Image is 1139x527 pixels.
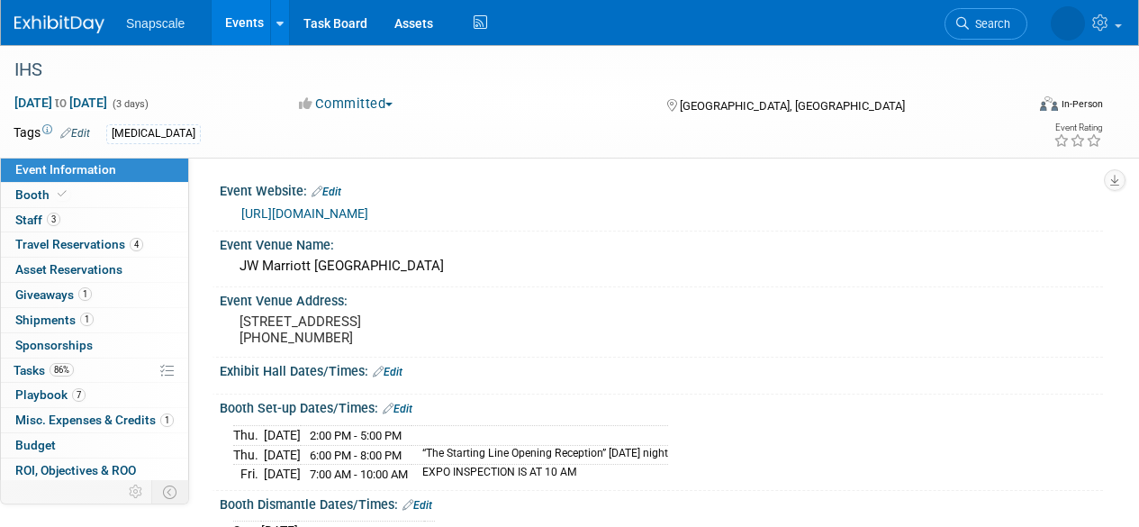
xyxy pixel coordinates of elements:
span: Booth [15,187,70,202]
div: Booth Set-up Dates/Times: [220,395,1103,418]
img: Format-Inperson.png [1040,96,1058,111]
span: Giveaways [15,287,92,302]
span: 7 [72,388,86,402]
td: “The Starting Line Opening Reception” [DATE] night [411,445,668,465]
span: 3 [47,213,60,226]
td: Personalize Event Tab Strip [121,480,152,504]
img: Nathan Bush [1051,6,1085,41]
span: (3 days) [111,98,149,110]
div: In-Person [1061,97,1103,111]
div: Event Format [944,94,1103,121]
a: Misc. Expenses & Credits1 [1,408,188,432]
span: [DATE] [DATE] [14,95,108,111]
a: [URL][DOMAIN_NAME] [241,206,368,221]
a: Travel Reservations4 [1,232,188,257]
span: Staff [15,213,60,227]
span: Tasks [14,363,74,377]
div: IHS [8,54,1010,86]
span: 4 [130,238,143,251]
a: Tasks86% [1,359,188,383]
span: Asset Reservations [15,262,122,277]
span: 1 [78,287,92,301]
span: 6:00 PM - 8:00 PM [310,449,402,462]
td: Tags [14,123,90,144]
span: to [52,95,69,110]
a: ROI, Objectives & ROO [1,459,188,483]
span: 1 [80,313,94,326]
td: Fri. [233,465,264,484]
div: Exhibit Hall Dates/Times: [220,358,1103,381]
span: Event Information [15,162,116,177]
span: Misc. Expenses & Credits [15,413,174,427]
a: Edit [60,127,90,140]
div: Event Venue Name: [220,232,1103,254]
span: Travel Reservations [15,237,143,251]
div: Booth Dismantle Dates/Times: [220,491,1103,514]
td: Thu. [233,425,264,445]
pre: [STREET_ADDRESS] [PHONE_NUMBER] [240,313,568,346]
a: Giveaways1 [1,283,188,307]
a: Edit [373,366,402,378]
a: Budget [1,433,188,458]
button: Committed [293,95,400,114]
a: Edit [383,403,412,415]
a: Event Information [1,158,188,182]
td: [DATE] [264,425,301,445]
span: Sponsorships [15,338,93,352]
span: 2:00 PM - 5:00 PM [310,429,402,442]
img: ExhibitDay [14,15,104,33]
span: Budget [15,438,56,452]
i: Booth reservation complete [58,189,67,199]
span: Playbook [15,387,86,402]
span: 7:00 AM - 10:00 AM [310,468,408,481]
span: ROI, Objectives & ROO [15,463,136,477]
a: Staff3 [1,208,188,232]
div: JW Marriott [GEOGRAPHIC_DATA] [233,252,1089,280]
a: Sponsorships [1,333,188,358]
div: [MEDICAL_DATA] [106,124,201,143]
a: Playbook7 [1,383,188,407]
a: Asset Reservations [1,258,188,282]
span: Snapscale [126,16,185,31]
a: Search [945,8,1027,40]
td: [DATE] [264,465,301,484]
td: Toggle Event Tabs [152,480,189,504]
span: Search [969,17,1010,31]
a: Shipments1 [1,308,188,332]
div: Event Rating [1053,123,1102,132]
span: 1 [160,413,174,427]
td: [DATE] [264,445,301,465]
div: Event Venue Address: [220,287,1103,310]
td: Thu. [233,445,264,465]
span: Shipments [15,313,94,327]
span: 86% [50,363,74,377]
div: Event Website: [220,177,1103,201]
a: Edit [402,499,432,512]
a: Booth [1,183,188,207]
a: Edit [312,186,341,198]
span: [GEOGRAPHIC_DATA], [GEOGRAPHIC_DATA] [680,99,905,113]
td: EXPO INSPECTION IS AT 10 AM [411,465,668,484]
